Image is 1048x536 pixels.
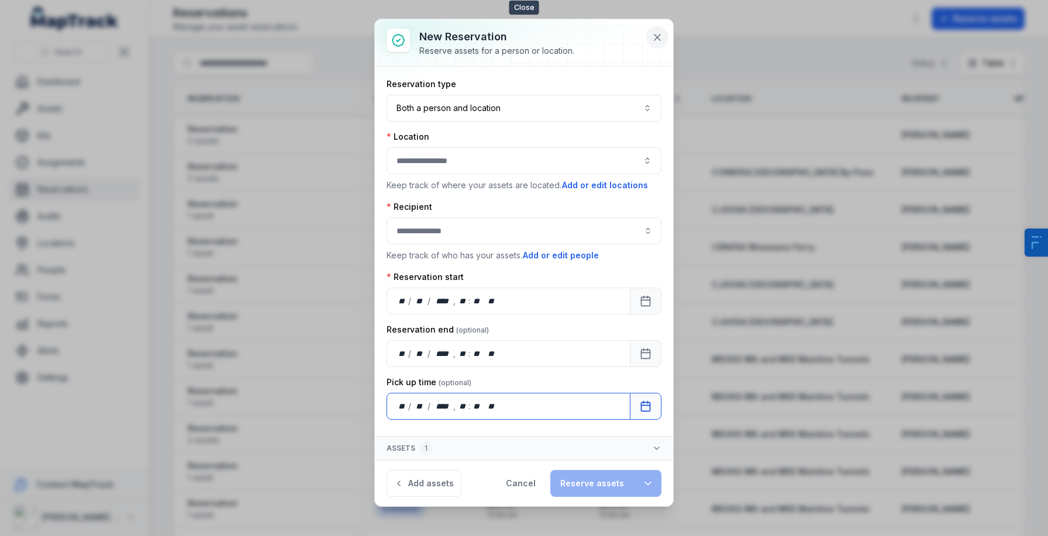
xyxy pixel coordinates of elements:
h3: New reservation [419,29,574,45]
button: Calendar [630,288,661,314]
div: / [408,348,412,359]
div: , [453,295,457,307]
div: year, [432,400,453,412]
span: Assets [387,441,432,455]
button: Add assets [387,470,461,497]
label: Recipient [387,201,432,213]
div: month, [412,348,428,359]
button: Calendar [630,393,661,420]
p: Keep track of where your assets are located. [387,179,661,192]
p: Keep track of who has your assets. [387,249,661,262]
button: Add or edit people [522,249,599,262]
div: / [408,400,412,412]
div: minute, [471,348,483,359]
input: :r52:-form-item-label [387,217,661,244]
div: Reserve assets for a person or location. [419,45,574,57]
div: hour, [457,400,468,412]
div: : [468,295,471,307]
div: , [453,348,457,359]
div: hour, [457,295,468,307]
div: : [468,400,471,412]
label: Location [387,131,429,143]
div: / [428,295,432,307]
div: , [453,400,457,412]
div: year, [432,295,453,307]
div: / [428,348,432,359]
div: am/pm, [485,400,498,412]
div: / [408,295,412,307]
button: Assets1 [375,437,673,460]
label: Reservation start [387,271,464,283]
div: 1 [420,441,432,455]
div: am/pm, [485,295,498,307]
div: minute, [471,295,483,307]
div: am/pm, [485,348,498,359]
span: Close [509,1,539,15]
div: minute, [471,400,483,412]
div: day, [397,295,408,307]
div: hour, [457,348,468,359]
div: month, [412,400,428,412]
label: Reservation end [387,324,489,336]
label: Reservation type [387,78,456,90]
button: Add or edit locations [561,179,649,192]
div: day, [397,400,408,412]
div: day, [397,348,408,359]
button: Both a person and location [387,95,661,122]
label: Pick up time [387,376,471,388]
button: Calendar [630,340,661,367]
button: Cancel [496,470,546,497]
div: month, [412,295,428,307]
div: / [428,400,432,412]
div: : [468,348,471,359]
div: year, [432,348,453,359]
